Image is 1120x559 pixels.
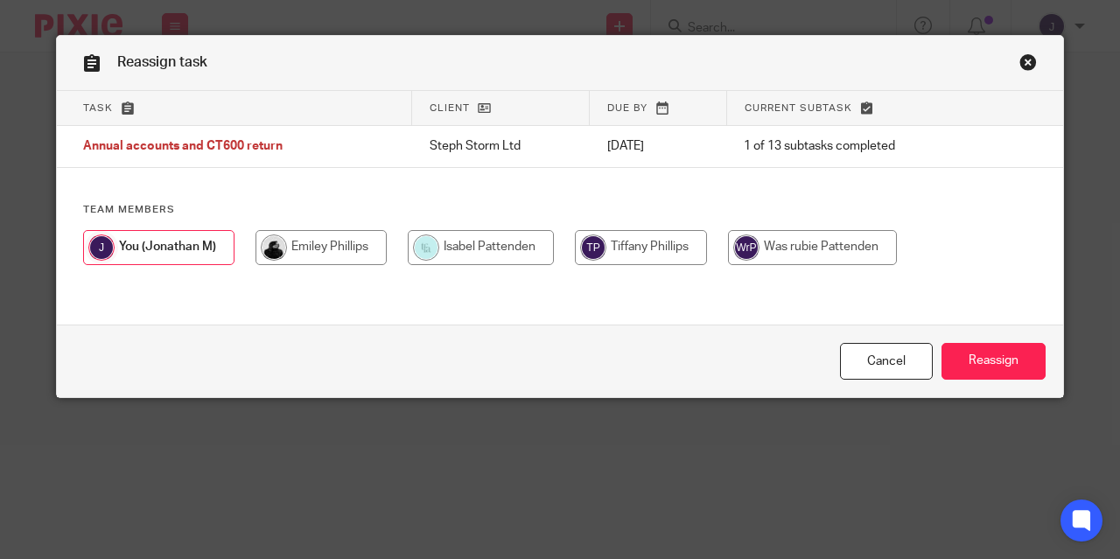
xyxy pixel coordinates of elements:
[83,203,1037,217] h4: Team members
[83,103,113,113] span: Task
[83,141,283,153] span: Annual accounts and CT600 return
[941,343,1046,381] input: Reassign
[607,137,709,155] p: [DATE]
[1019,53,1037,77] a: Close this dialog window
[745,103,852,113] span: Current subtask
[726,126,989,168] td: 1 of 13 subtasks completed
[430,103,470,113] span: Client
[607,103,647,113] span: Due by
[840,343,933,381] a: Close this dialog window
[117,55,207,69] span: Reassign task
[430,137,572,155] p: Steph Storm Ltd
